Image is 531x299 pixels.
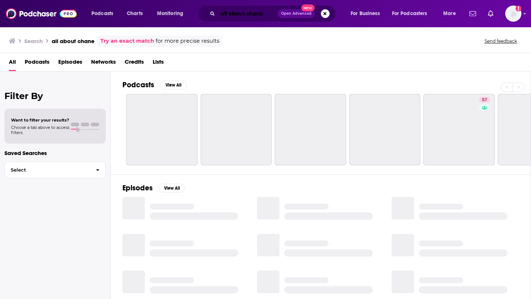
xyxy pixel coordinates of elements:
[86,8,123,20] button: open menu
[5,168,90,172] span: Select
[281,12,312,15] span: Open Advanced
[122,80,154,89] h2: Podcasts
[122,183,185,193] a: EpisodesView All
[505,6,521,22] button: Show profile menu
[392,8,427,19] span: For Podcasters
[351,8,380,19] span: For Business
[127,8,143,19] span: Charts
[482,96,487,104] span: 57
[482,38,519,44] button: Send feedback
[91,56,116,71] a: Networks
[122,8,147,20] a: Charts
[423,94,495,165] a: 57
[9,56,16,71] a: All
[516,6,521,11] svg: Add a profile image
[11,117,69,123] span: Want to filter your results?
[485,7,496,20] a: Show notifications dropdown
[157,8,183,19] span: Monitoring
[91,8,113,19] span: Podcasts
[4,149,106,156] p: Saved Searches
[156,37,219,45] span: for more precise results
[443,8,456,19] span: More
[4,91,106,101] h2: Filter By
[438,8,465,20] button: open menu
[278,9,315,18] button: Open AdvancedNew
[346,8,389,20] button: open menu
[100,37,154,45] a: Try an exact match
[505,6,521,22] img: User Profile
[125,56,144,71] a: Credits
[58,56,82,71] a: Episodes
[301,4,315,11] span: New
[152,8,193,20] button: open menu
[11,125,69,135] span: Choose a tab above to access filters.
[387,8,438,20] button: open menu
[24,38,43,45] h3: Search
[52,38,94,45] h3: all about chane
[4,162,106,178] button: Select
[160,81,187,89] button: View All
[159,184,185,193] button: View All
[25,56,49,71] a: Podcasts
[505,6,521,22] span: Logged in as mijal
[218,8,278,20] input: Search podcasts, credits, & more...
[122,80,187,89] a: PodcastsView All
[479,97,490,103] a: 57
[153,56,164,71] a: Lists
[122,183,153,193] h2: Episodes
[205,5,343,22] div: Search podcasts, credits, & more...
[6,7,77,21] img: Podchaser - Follow, Share and Rate Podcasts
[466,7,479,20] a: Show notifications dropdown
